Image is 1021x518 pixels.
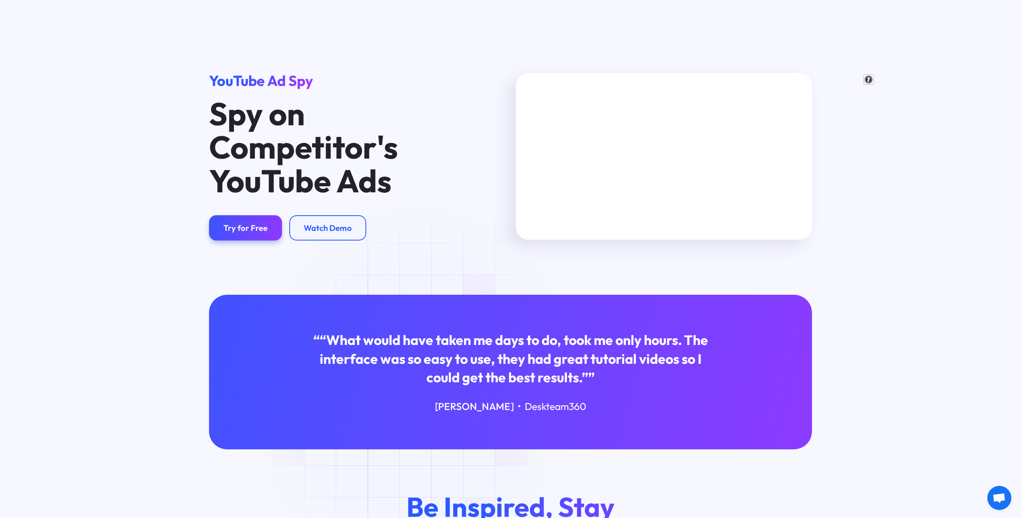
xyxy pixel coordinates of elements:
[209,97,469,197] h1: Spy on Competitor's YouTube Ads
[223,223,268,233] div: Try for Free
[209,215,282,241] a: Try for Free
[435,400,514,413] div: [PERSON_NAME]
[987,486,1011,510] a: 开放式聊天
[516,73,812,240] iframe: Spy on Your Competitor's Keywords & YouTube Ads (Free Trial Link Below)
[525,400,586,413] div: Deskteam360
[863,74,874,85] img: 点击展开翻译结果
[309,331,713,387] div: ““What would have taken me days to do, took me only hours. The interface was so easy to use, they...
[209,71,313,90] span: YouTube Ad Spy
[304,223,352,233] div: Watch Demo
